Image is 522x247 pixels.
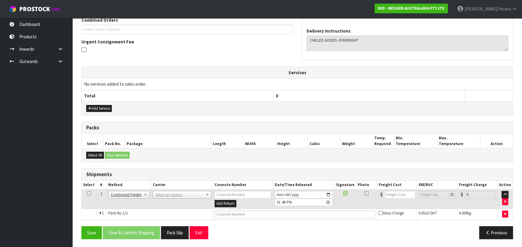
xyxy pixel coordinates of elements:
[103,134,125,148] th: Pack No.
[86,125,508,131] h3: Packs
[86,172,508,177] h3: Shipments
[379,211,404,216] span: Glass Charge
[123,211,128,216] span: 1/1
[111,191,141,198] span: Contracted Freight
[458,181,498,189] th: Freight Charge
[213,181,273,189] th: Connote Number
[276,93,278,99] span: 0
[419,211,432,216] span: 0.052272
[82,181,96,189] th: Select
[384,191,415,198] input: Freight Cost
[459,211,467,216] span: 6.000
[82,134,103,148] th: Select
[82,67,513,78] th: Services
[106,209,213,220] td: Pack No.
[394,134,437,148] th: Min. Temperature
[125,134,211,148] th: Package
[497,181,513,189] th: Action
[417,181,458,189] th: FAF/RUC
[436,210,437,214] sup: 3
[378,6,445,11] strong: N03 - NEOGEN AUSTRALASIA PTY LTD
[335,181,356,189] th: Signature
[215,211,375,218] input: Connote Number
[211,134,243,148] th: Length
[156,191,203,198] span: Select an Option
[377,181,417,189] th: Freight Cost
[273,181,334,189] th: Date/Time Released
[81,39,134,45] label: Urgent Consignment Fee
[103,226,160,239] button: Save & Confirm Shipping
[9,5,17,13] img: cube-alt.png
[82,78,513,90] td: No services added to sales order.
[82,90,273,101] th: Total
[465,6,497,12] span: [PERSON_NAME]
[437,134,480,148] th: Max. Temperature
[375,4,448,13] a: N03 - NEOGEN AUSTRALASIA PTY LTD
[417,209,458,220] td: m
[81,17,118,23] label: Combined Orders
[102,211,104,216] span: 1
[308,134,340,148] th: Cubic
[190,226,208,239] button: Exit
[151,181,213,189] th: Carrier
[340,134,373,148] th: Weight
[276,134,308,148] th: Height
[243,134,275,148] th: Width
[307,28,351,34] label: Delivery Instructions
[81,226,102,239] button: Save
[356,181,377,189] th: Photo
[51,7,61,12] small: WMS
[465,191,496,198] input: Freight Charge
[106,181,151,189] th: Method
[86,152,104,159] button: Select All
[480,134,513,148] th: Action
[105,152,130,159] button: Ship Selected
[479,226,513,239] button: Previous
[215,200,236,207] button: Add Return
[86,105,112,112] button: Add Service
[100,191,102,196] span: 1
[458,209,498,220] td: kg
[96,181,107,189] th: #
[161,226,189,239] button: Pack Slip
[215,191,271,198] input: Connote Number
[19,5,50,13] span: ProStock
[498,6,511,12] span: Paraha
[419,191,449,198] input: Freight Adjustment
[373,134,394,148] th: Temp. Required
